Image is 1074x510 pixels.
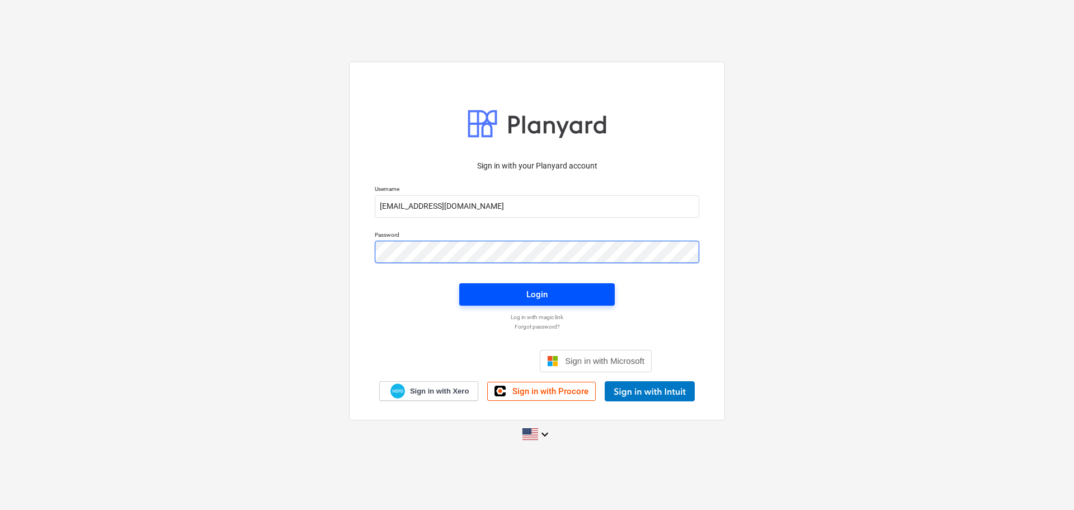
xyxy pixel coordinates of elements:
p: Password [375,231,699,241]
iframe: “使用 Google 账号登录”按钮 [417,349,536,373]
img: Microsoft logo [547,355,558,367]
div: Login [526,287,548,302]
a: Sign in with Xero [379,381,479,401]
span: Sign in with Procore [512,386,588,396]
i: keyboard_arrow_down [538,428,552,441]
p: Sign in with your Planyard account [375,160,699,172]
span: Sign in with Microsoft [565,356,644,366]
a: Forgot password? [369,323,705,330]
a: Sign in with Procore [487,382,596,401]
div: 聊天小组件 [1018,456,1074,510]
iframe: Chat Widget [1018,456,1074,510]
p: Username [375,185,699,195]
input: Username [375,195,699,218]
a: Log in with magic link [369,314,705,321]
img: Xero logo [390,383,405,399]
button: Login [459,283,615,306]
span: Sign in with Xero [410,386,469,396]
